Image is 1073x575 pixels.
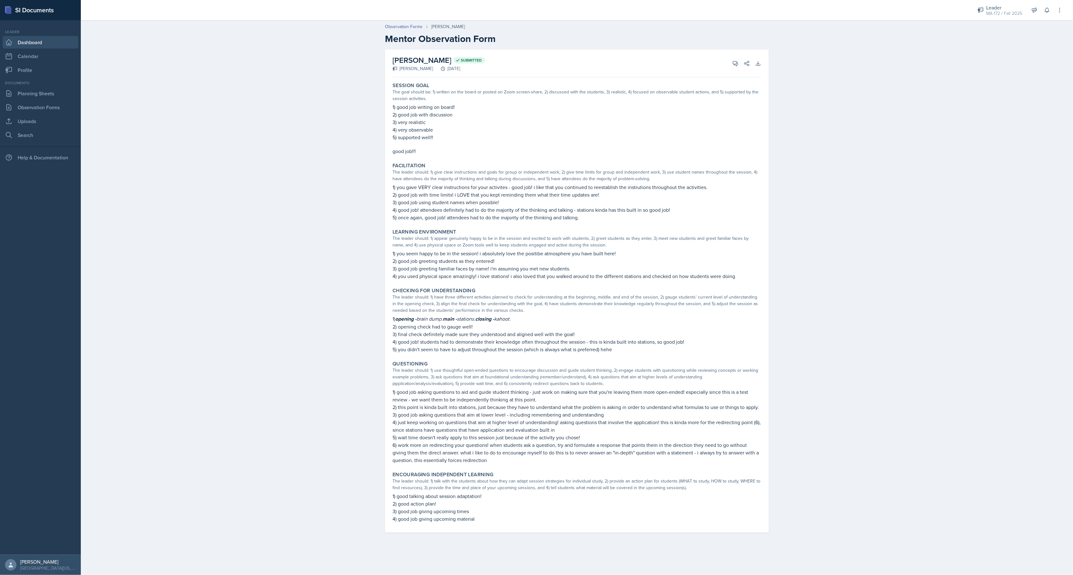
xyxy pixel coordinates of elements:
a: Observation Forms [385,23,423,30]
p: 3) good job using student names when possible! [393,199,761,206]
div: Help & Documentation [3,151,78,164]
p: 2) good job with discussion [393,111,761,118]
p: 3) final check definitely made sure they understood and aligned well with the goal! [393,330,761,338]
p: 2) good job greeting students as they entered! [393,257,761,265]
label: Encouraging Independent Learning [393,471,494,478]
div: [PERSON_NAME] [393,65,433,72]
div: MA 172 / Fall 2025 [986,10,1022,17]
p: 1) you gave VERY clear instructions for your activites - good job! i like that you continued to r... [393,183,761,191]
p: 3) good job giving upcoming times [393,507,761,515]
a: Observation Forms [3,101,78,114]
em: stations. [457,315,475,322]
p: 4) you used physical space amazingly! i love stations! i also loved that you walked around to the... [393,272,761,280]
p: 1) good job asking questions to aid and guide student thinking - just work on making sure that yo... [393,388,761,403]
div: Leader [986,4,1022,11]
p: 2) good job with time limits! i LOVE that you kept reminding them what their time updates are! [393,191,761,199]
label: Learning Environment [393,229,456,235]
div: [PERSON_NAME] [431,23,465,30]
a: Uploads [3,115,78,127]
p: 1) good job writing on board! [393,103,761,111]
a: Planning Sheets [3,87,78,100]
div: Leader [3,29,78,35]
p: 5) you didn't seem to have to adjust throughout the session (which is always what is preferred) hehe [393,346,761,353]
p: 1) [393,315,761,323]
em: brain dump. [417,315,443,322]
p: 4) very observable [393,126,761,133]
p: 2) good action plan! [393,500,761,507]
span: Submitted [461,58,482,63]
p: 4) good job! attendees definitely had to do the majority of the thinking and talking - stations k... [393,206,761,214]
p: 4) just keep working on questions that aim at higher level of understanding! asking questions tha... [393,418,761,434]
h2: [PERSON_NAME] [393,55,485,66]
div: [DATE] [433,65,460,72]
div: The leader should: 1) give clear instructions and goals for group or independent work, 2) give ti... [393,169,761,182]
div: The leader should: 1) appear genuinely happy to be in the session and excited to work with studen... [393,235,761,248]
p: 1) you seem happy to be in the session! i absolutely love the positibe atmosphere you have built ... [393,250,761,257]
p: 5) supported well!! [393,133,761,141]
div: The leader should: 1) use thoughtful open-ended questions to encourage discussion and guide stude... [393,367,761,387]
h2: Mentor Observation Form [385,33,769,44]
em: opening - [395,315,417,323]
p: 5) once again, good job! attendees had to do the majority of the thinking and talking. [393,214,761,221]
em: kahoot. [494,315,511,322]
p: 5) wait time doesn't really apply to this session just because of the activity you chose! [393,434,761,441]
a: Dashboard [3,36,78,49]
em: closing - [475,315,494,323]
div: Documents [3,80,78,86]
p: good job!!! [393,147,761,155]
a: Search [3,129,78,141]
p: 1) good talking about session adaptation! [393,492,761,500]
div: The leader should: 1) have three different activities planned to check for understanding at the b... [393,294,761,314]
div: The goal should be: 1) written on the board or posted on Zoom screen-share, 2) discussed with the... [393,89,761,102]
p: 4) good job giving upcoming material [393,515,761,523]
a: Calendar [3,50,78,62]
label: Checking for Understanding [393,287,475,294]
p: 3) good job asking questions that aim at lower level - including remembering and understanding [393,411,761,418]
div: The leader should: 1) talk with the students about how they can adapt session strategies for indi... [393,478,761,491]
p: 2) this point is kinda built into stations, just because they have to understand what the problem... [393,403,761,411]
label: Facilitation [393,163,426,169]
a: Profile [3,64,78,76]
div: [GEOGRAPHIC_DATA][US_STATE] in [GEOGRAPHIC_DATA] [20,565,76,571]
p: 3) very realistic [393,118,761,126]
p: 4) good job! students had to demonstrate their knowledge often throughout the session - this is k... [393,338,761,346]
p: 3) good job greeting familiar faces by name! i'm assuming you met new students. [393,265,761,272]
p: 2) opening check had to gauge well! [393,323,761,330]
label: Session Goal [393,82,429,89]
p: 6) work more on redirecting your questions! when students ask a question, try and formulate a res... [393,441,761,464]
label: Questioning [393,361,428,367]
em: main - [443,315,457,323]
div: [PERSON_NAME] [20,559,76,565]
